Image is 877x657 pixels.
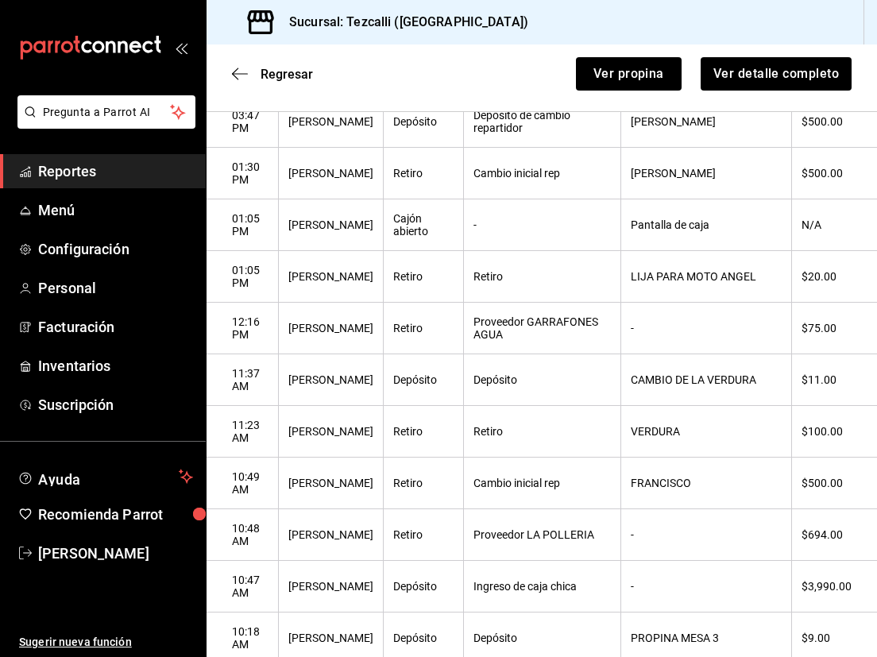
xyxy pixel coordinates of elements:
[791,406,877,458] th: $100.00
[576,57,682,91] button: Ver propina
[278,96,383,148] th: [PERSON_NAME]
[791,509,877,561] th: $694.00
[207,148,278,199] th: 01:30 PM
[464,303,620,354] th: Proveedor GARRAFONES AGUA
[207,561,278,613] th: 10:47 AM
[620,509,791,561] th: -
[278,458,383,509] th: [PERSON_NAME]
[175,41,187,54] button: open_drawer_menu
[620,458,791,509] th: FRANCISCO
[38,355,193,377] span: Inventarios
[278,251,383,303] th: [PERSON_NAME]
[38,238,193,260] span: Configuración
[701,57,852,91] button: Ver detalle completo
[383,561,464,613] th: Depósito
[620,199,791,251] th: Pantalla de caja
[791,561,877,613] th: $3,990.00
[38,543,193,564] span: [PERSON_NAME]
[232,67,313,82] button: Regresar
[791,199,877,251] th: N/A
[207,458,278,509] th: 10:49 AM
[620,96,791,148] th: [PERSON_NAME]
[207,354,278,406] th: 11:37 AM
[383,148,464,199] th: Retiro
[276,13,528,32] h3: Sucursal: Tezcalli ([GEOGRAPHIC_DATA])
[17,95,195,129] button: Pregunta a Parrot AI
[278,354,383,406] th: [PERSON_NAME]
[464,561,620,613] th: Ingreso de caja chica
[791,96,877,148] th: $500.00
[791,354,877,406] th: $11.00
[464,251,620,303] th: Retiro
[791,458,877,509] th: $500.00
[207,509,278,561] th: 10:48 AM
[464,406,620,458] th: Retiro
[620,303,791,354] th: -
[791,303,877,354] th: $75.00
[620,251,791,303] th: LIJA PARA MOTO ANGEL
[38,394,193,415] span: Suscripción
[791,148,877,199] th: $500.00
[383,354,464,406] th: Depósito
[278,561,383,613] th: [PERSON_NAME]
[383,96,464,148] th: Depósito
[464,199,620,251] th: -
[464,458,620,509] th: Cambio inicial rep
[620,406,791,458] th: VERDURA
[261,67,313,82] span: Regresar
[383,458,464,509] th: Retiro
[383,251,464,303] th: Retiro
[383,303,464,354] th: Retiro
[464,148,620,199] th: Cambio inicial rep
[207,96,278,148] th: 03:47 PM
[207,303,278,354] th: 12:16 PM
[38,504,193,525] span: Recomienda Parrot
[19,634,193,651] span: Sugerir nueva función
[383,406,464,458] th: Retiro
[278,199,383,251] th: [PERSON_NAME]
[43,104,171,121] span: Pregunta a Parrot AI
[278,509,383,561] th: [PERSON_NAME]
[278,303,383,354] th: [PERSON_NAME]
[791,251,877,303] th: $20.00
[464,354,620,406] th: Depósito
[383,509,464,561] th: Retiro
[38,316,193,338] span: Facturación
[11,115,195,132] a: Pregunta a Parrot AI
[383,199,464,251] th: Cajón abierto
[38,277,193,299] span: Personal
[464,509,620,561] th: Proveedor LA POLLERIA
[207,199,278,251] th: 01:05 PM
[38,199,193,221] span: Menú
[278,406,383,458] th: [PERSON_NAME]
[38,467,172,486] span: Ayuda
[620,561,791,613] th: -
[278,148,383,199] th: [PERSON_NAME]
[207,251,278,303] th: 01:05 PM
[620,354,791,406] th: CAMBIO DE LA VERDURA
[38,160,193,182] span: Reportes
[464,96,620,148] th: Deposito de cambio repartidor
[620,148,791,199] th: [PERSON_NAME]
[207,406,278,458] th: 11:23 AM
